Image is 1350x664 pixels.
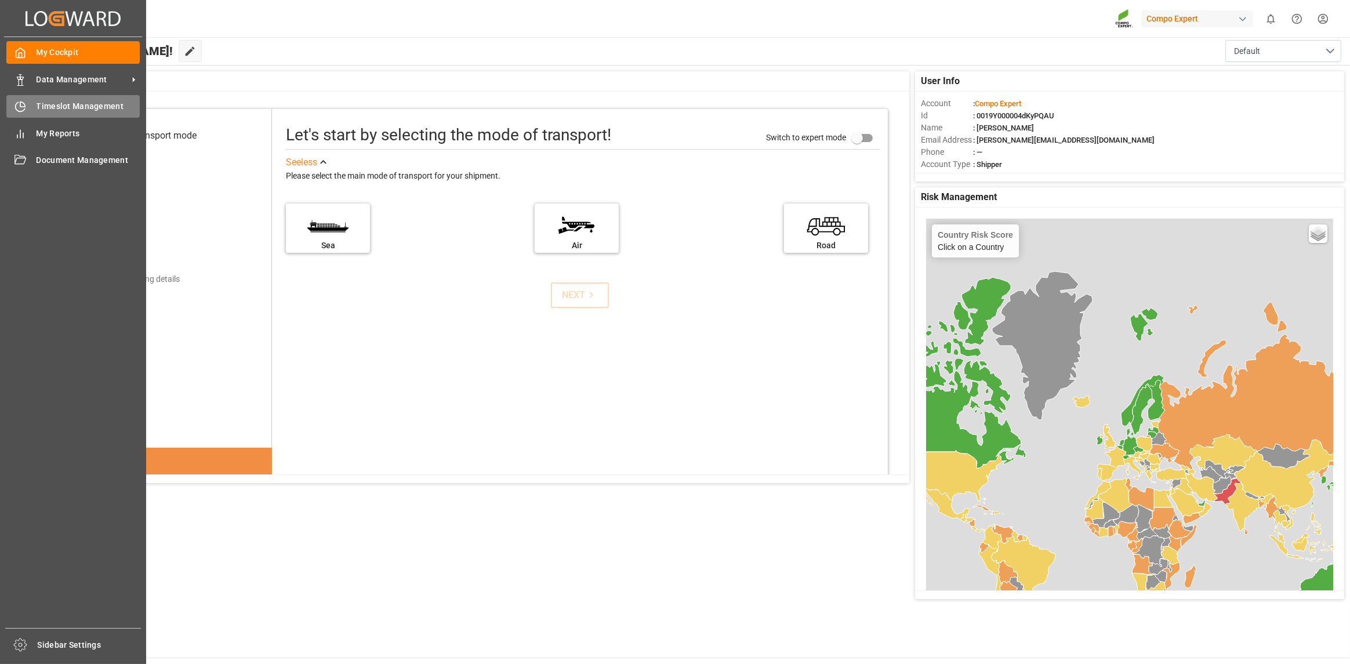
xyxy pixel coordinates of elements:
[1234,45,1260,57] span: Default
[562,288,597,302] div: NEXT
[6,149,140,172] a: Document Management
[551,282,609,308] button: NEXT
[1225,40,1341,62] button: open menu
[790,240,862,252] div: Road
[975,99,1021,108] span: Compo Expert
[921,134,973,146] span: Email Address
[6,122,140,144] a: My Reports
[37,154,140,166] span: Document Management
[973,148,982,157] span: : —
[286,169,880,183] div: Please select the main mode of transport for your shipment.
[921,110,973,122] span: Id
[6,95,140,118] a: Timeslot Management
[938,230,1013,240] h4: Country Risk Score
[973,99,1021,108] span: :
[973,124,1034,132] span: : [PERSON_NAME]
[107,129,197,143] div: Select transport mode
[938,230,1013,252] div: Click on a Country
[286,155,317,169] div: See less
[286,123,611,147] div: Let's start by selecting the mode of transport!
[921,97,973,110] span: Account
[973,160,1002,169] span: : Shipper
[921,158,973,170] span: Account Type
[37,128,140,140] span: My Reports
[37,100,140,113] span: Timeslot Management
[973,111,1054,120] span: : 0019Y000004dKyPQAU
[37,46,140,59] span: My Cockpit
[1309,224,1327,243] a: Layers
[921,74,960,88] span: User Info
[38,639,141,651] span: Sidebar Settings
[973,136,1155,144] span: : [PERSON_NAME][EMAIL_ADDRESS][DOMAIN_NAME]
[37,74,128,86] span: Data Management
[921,190,997,204] span: Risk Management
[540,240,613,252] div: Air
[292,240,364,252] div: Sea
[766,133,846,142] span: Switch to expert mode
[921,122,973,134] span: Name
[6,41,140,64] a: My Cockpit
[48,40,173,62] span: Hello [PERSON_NAME]!
[921,146,973,158] span: Phone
